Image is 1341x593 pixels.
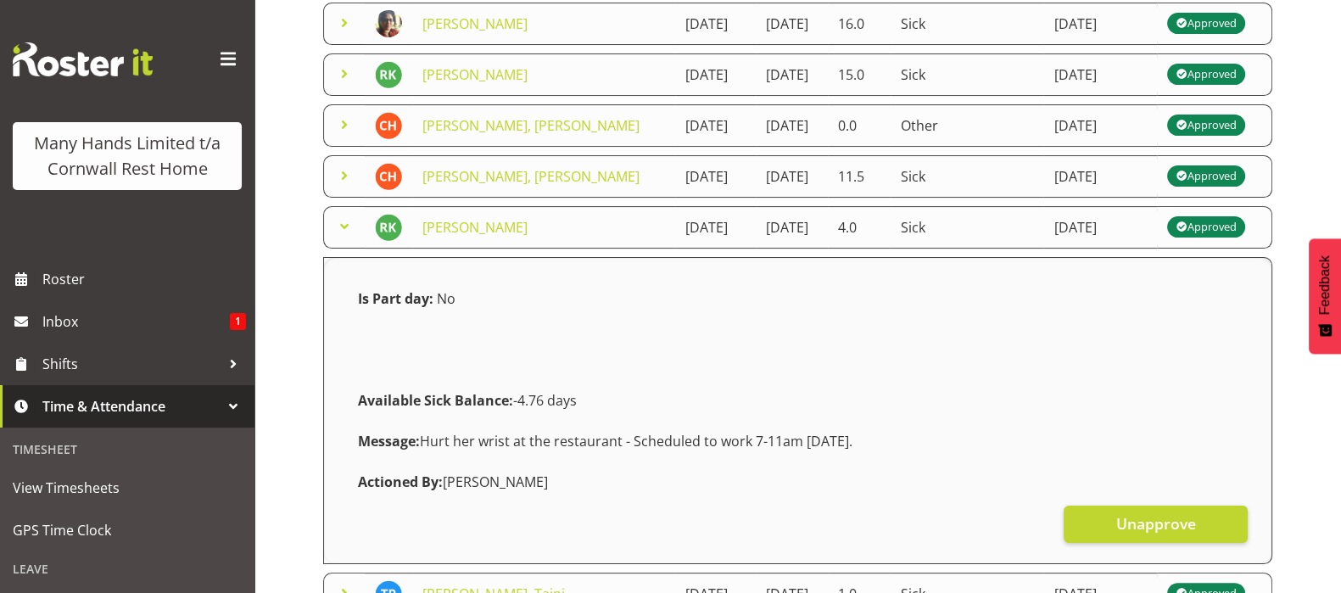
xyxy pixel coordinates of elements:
[422,65,528,84] a: [PERSON_NAME]
[358,391,513,410] strong: Available Sick Balance:
[4,551,250,586] div: Leave
[30,131,225,182] div: Many Hands Limited t/a Cornwall Rest Home
[891,104,1043,147] td: Other
[375,214,402,241] img: renu-kumar11474.jpg
[891,206,1043,249] td: Sick
[1176,14,1237,34] div: Approved
[42,394,221,419] span: Time & Attendance
[422,218,528,237] a: [PERSON_NAME]
[1043,155,1157,198] td: [DATE]
[1317,255,1333,315] span: Feedback
[675,104,756,147] td: [DATE]
[675,3,756,45] td: [DATE]
[348,421,1248,462] div: Hurt her wrist at the restaurant - Scheduled to work 7-11am [DATE].
[891,53,1043,96] td: Sick
[422,116,640,135] a: [PERSON_NAME], [PERSON_NAME]
[1176,64,1237,85] div: Approved
[375,112,402,139] img: charline-hannecart11694.jpg
[756,53,828,96] td: [DATE]
[675,53,756,96] td: [DATE]
[375,61,402,88] img: renu-kumar11474.jpg
[828,53,891,96] td: 15.0
[358,432,420,450] strong: Message:
[1176,115,1237,136] div: Approved
[1043,206,1157,249] td: [DATE]
[422,14,528,33] a: [PERSON_NAME]
[891,155,1043,198] td: Sick
[230,313,246,330] span: 1
[828,104,891,147] td: 0.0
[756,155,828,198] td: [DATE]
[1043,3,1157,45] td: [DATE]
[348,462,1248,502] div: [PERSON_NAME]
[828,206,891,249] td: 4.0
[422,167,640,186] a: [PERSON_NAME], [PERSON_NAME]
[375,163,402,190] img: charline-hannecart11694.jpg
[13,42,153,76] img: Rosterit website logo
[828,155,891,198] td: 11.5
[13,517,242,543] span: GPS Time Clock
[1309,238,1341,354] button: Feedback - Show survey
[437,289,455,308] span: No
[1043,104,1157,147] td: [DATE]
[756,104,828,147] td: [DATE]
[4,432,250,467] div: Timesheet
[4,467,250,509] a: View Timesheets
[375,10,402,37] img: thomas-lani973f05299e341621cb024643ca29d998.png
[675,206,756,249] td: [DATE]
[358,473,443,491] strong: Actioned By:
[1115,512,1195,534] span: Unapprove
[756,206,828,249] td: [DATE]
[1064,506,1248,543] button: Unapprove
[675,155,756,198] td: [DATE]
[42,351,221,377] span: Shifts
[828,3,891,45] td: 16.0
[13,475,242,501] span: View Timesheets
[358,289,433,308] strong: Is Part day:
[891,3,1043,45] td: Sick
[348,380,1248,421] div: -4.76 days
[1176,217,1237,238] div: Approved
[1043,53,1157,96] td: [DATE]
[4,509,250,551] a: GPS Time Clock
[42,309,230,334] span: Inbox
[756,3,828,45] td: [DATE]
[42,266,246,292] span: Roster
[1176,166,1237,187] div: Approved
